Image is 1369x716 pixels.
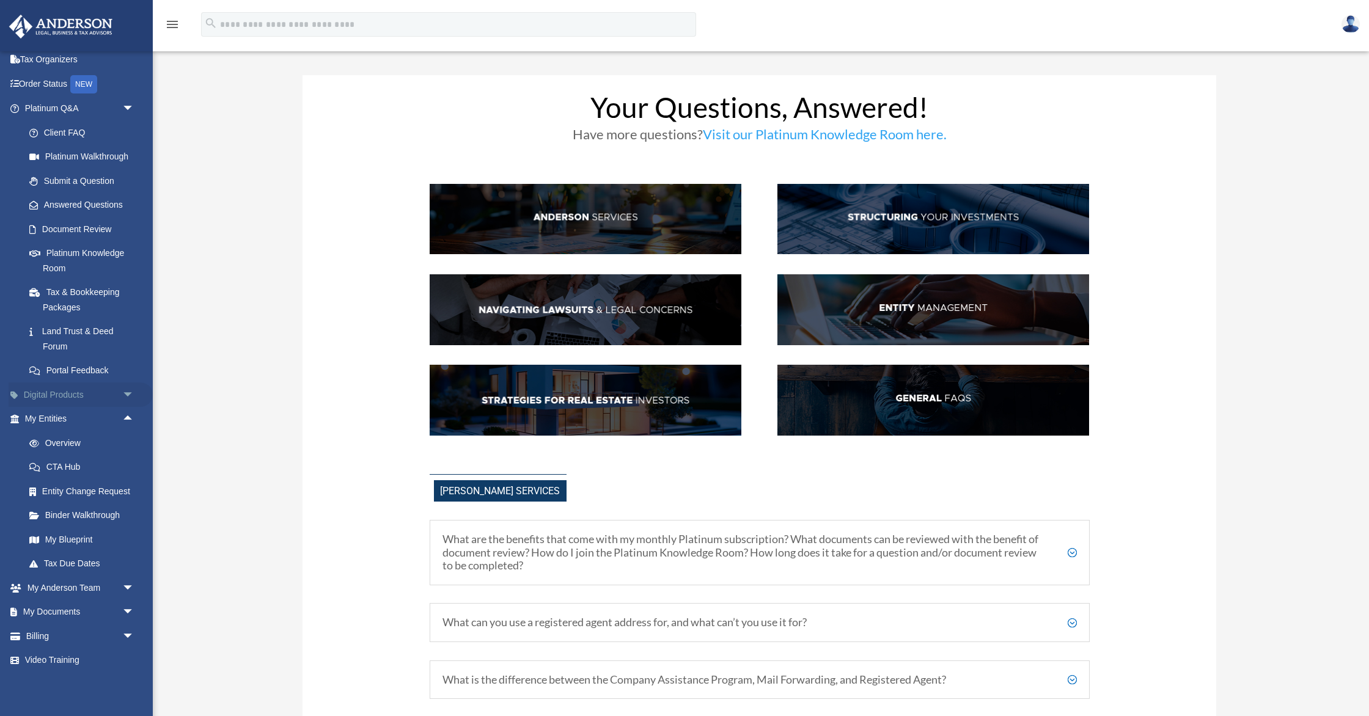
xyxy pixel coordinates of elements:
[17,359,153,383] a: Portal Feedback
[9,71,153,97] a: Order StatusNEW
[17,145,153,169] a: Platinum Walkthrough
[703,126,947,148] a: Visit our Platinum Knowledge Room here.
[70,75,97,93] div: NEW
[9,624,153,648] a: Billingarrow_drop_down
[9,382,153,407] a: Digital Productsarrow_drop_down
[9,648,153,673] a: Video Training
[430,93,1090,128] h1: Your Questions, Answered!
[122,575,147,601] span: arrow_drop_down
[430,128,1090,147] h3: Have more questions?
[17,217,153,241] a: Document Review
[777,274,1089,345] img: EntManag_hdr
[122,600,147,625] span: arrow_drop_down
[17,169,153,193] a: Submit a Question
[9,97,153,121] a: Platinum Q&Aarrow_drop_down
[777,365,1089,436] img: GenFAQ_hdr
[434,480,567,502] span: [PERSON_NAME] Services
[122,407,147,432] span: arrow_drop_up
[17,455,153,480] a: CTA Hub
[17,479,153,503] a: Entity Change Request
[9,600,153,624] a: My Documentsarrow_drop_down
[1341,15,1360,33] img: User Pic
[17,527,153,552] a: My Blueprint
[17,120,147,145] a: Client FAQ
[122,97,147,122] span: arrow_drop_down
[442,673,1077,687] h5: What is the difference between the Company Assistance Program, Mail Forwarding, and Registered Ag...
[9,407,153,431] a: My Entitiesarrow_drop_up
[17,280,153,320] a: Tax & Bookkeeping Packages
[165,21,180,32] a: menu
[17,503,153,528] a: Binder Walkthrough
[430,274,741,345] img: NavLaw_hdr
[17,320,153,359] a: Land Trust & Deed Forum
[777,184,1089,255] img: StructInv_hdr
[122,382,147,407] span: arrow_drop_down
[204,16,218,30] i: search
[17,241,153,280] a: Platinum Knowledge Room
[17,552,153,576] a: Tax Due Dates
[6,15,116,38] img: Anderson Advisors Platinum Portal
[17,193,153,217] a: Answered Questions
[430,365,741,436] img: StratsRE_hdr
[9,575,153,600] a: My Anderson Teamarrow_drop_down
[442,616,1077,629] h5: What can you use a registered agent address for, and what can’t you use it for?
[442,533,1077,572] h5: What are the benefits that come with my monthly Platinum subscription? What documents can be revi...
[9,48,153,72] a: Tax Organizers
[122,624,147,649] span: arrow_drop_down
[165,17,180,32] i: menu
[17,431,153,455] a: Overview
[430,184,741,255] img: AndServ_hdr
